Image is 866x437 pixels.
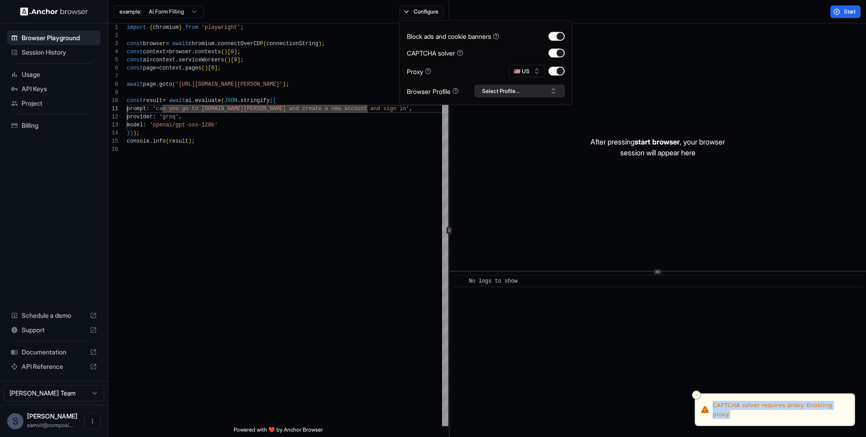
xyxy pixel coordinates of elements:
[7,323,101,337] div: Support
[143,65,156,71] span: page
[149,138,152,144] span: .
[143,57,149,63] span: ai
[218,41,263,47] span: connectOverCDP
[175,57,179,63] span: .
[149,24,152,31] span: {
[162,98,166,104] span: =
[127,65,143,71] span: const
[407,32,499,41] div: Block ads and cookie banners
[407,86,459,96] div: Browser Profile
[108,56,118,64] div: 5
[185,24,198,31] span: from
[230,49,234,55] span: 0
[237,98,240,104] span: .
[182,65,185,71] span: .
[20,7,88,16] img: Anchor Logo
[221,98,224,104] span: (
[227,49,230,55] span: [
[227,57,230,63] span: )
[224,98,237,104] span: JSON
[108,72,118,80] div: 7
[156,65,159,71] span: =
[175,81,283,88] span: '[URL][DOMAIN_NAME][PERSON_NAME]'
[270,98,273,104] span: (
[137,130,140,136] span: ;
[692,391,701,400] button: Close toast
[221,49,224,55] span: (
[202,65,205,71] span: (
[108,105,118,113] div: 11
[179,57,224,63] span: serviceWorkers
[202,24,240,31] span: 'playwright'
[509,65,545,78] button: 🇺🇸 US
[713,401,848,418] div: CAPTCHA solver requires proxy. Enabling proxy.
[108,137,118,145] div: 15
[108,97,118,105] div: 10
[195,98,221,104] span: evaluate
[169,138,189,144] span: result
[159,114,179,120] span: 'groq'
[263,41,267,47] span: (
[172,81,175,88] span: (
[318,41,322,47] span: )
[283,81,286,88] span: )
[127,122,143,128] span: model
[127,49,143,55] span: const
[7,308,101,323] div: Schedule a demo
[7,45,101,60] div: Session History
[7,96,101,111] div: Project
[361,106,410,112] span: nt and sign in'
[149,122,217,128] span: 'openai/gpt-oss-120b'
[7,359,101,374] div: API Reference
[127,106,146,112] span: prompt
[237,49,240,55] span: ;
[127,98,143,104] span: const
[214,65,217,71] span: ]
[146,106,149,112] span: :
[127,41,143,47] span: const
[234,57,237,63] span: 0
[143,98,162,104] span: result
[208,65,211,71] span: [
[127,130,130,136] span: }
[108,113,118,121] div: 12
[192,49,195,55] span: .
[211,65,214,71] span: 0
[22,84,97,93] span: API Keys
[286,81,289,88] span: ;
[7,31,101,45] div: Browser Playground
[172,41,189,47] span: await
[185,98,192,104] span: ai
[635,137,680,146] span: start browser
[127,138,149,144] span: console
[273,98,276,104] span: {
[218,65,221,71] span: ;
[133,130,136,136] span: )
[108,23,118,32] div: 1
[189,41,215,47] span: chromium
[214,41,217,47] span: .
[22,348,86,357] span: Documentation
[166,138,169,144] span: (
[166,49,169,55] span: =
[192,138,195,144] span: ;
[153,57,175,63] span: context
[469,278,518,284] span: No logs to show
[143,122,146,128] span: :
[153,138,166,144] span: info
[22,70,97,79] span: Usage
[185,65,202,71] span: pages
[240,57,244,63] span: ;
[84,413,101,429] button: Open menu
[22,121,97,130] span: Billing
[108,64,118,72] div: 6
[159,81,172,88] span: goto
[22,311,86,320] span: Schedule a demo
[127,57,143,63] span: const
[590,136,725,158] p: After pressing , your browser session will appear here
[267,41,318,47] span: connectionString
[108,121,118,129] div: 13
[224,49,227,55] span: )
[120,8,142,15] span: example:
[407,48,463,58] div: CAPTCHA solver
